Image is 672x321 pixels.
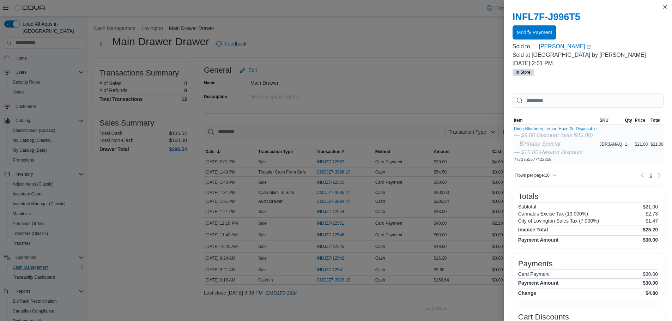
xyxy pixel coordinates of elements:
div: 7773755577422258 [514,126,597,162]
div: 1 [624,140,634,149]
h2: INFL7F-J996T5 [513,11,664,23]
span: 1 [649,172,652,179]
span: Rows per page : 10 [515,172,550,178]
p: $2.73 [646,211,658,217]
input: This is a search bar. As you type, the results lower in the page will automatically filter. [513,93,664,108]
h4: $30.00 [643,237,658,243]
div: — $9.00 Discount (was $45.00) [514,131,597,140]
button: Previous page [638,171,647,180]
p: $30.00 [643,271,658,277]
button: Page 1 of 1 [647,170,655,181]
button: Modify Payment [513,25,556,40]
span: Total [650,117,660,123]
span: Qty [625,117,632,123]
ul: Pagination for table: MemoryTable from EuiInMemoryTable [647,170,655,181]
button: SKU [598,116,624,125]
p: $21.00 [643,204,658,210]
h4: $4.80 [646,290,658,296]
button: Next page [655,171,664,180]
div: $21.00 [634,140,649,149]
button: Rows per page:10 [513,171,559,180]
h4: Change [518,290,536,296]
button: Total [649,116,665,125]
span: In Store [516,69,531,75]
h4: Invoice Total [518,227,548,232]
nav: Pagination for table: MemoryTable from EuiInMemoryTable [638,170,664,181]
h6: Subtotal [518,204,536,210]
h3: Totals [518,192,538,201]
svg: External link [587,45,591,49]
h4: $25.20 [643,227,658,232]
span: Price [635,117,645,123]
span: JDR3ANAQ [600,141,622,147]
button: Close this dialog [661,3,669,11]
span: Item [514,117,523,123]
h4: $30.00 [643,280,658,286]
div: $21.00 [649,140,665,149]
p: Sold at [GEOGRAPHIC_DATA] by [PERSON_NAME] [513,51,664,59]
h3: Payments [518,260,553,268]
a: [PERSON_NAME]External link [539,42,664,51]
h4: Payment Amount [518,280,559,286]
span: SKU [600,117,609,123]
button: Dime-Blueberry Lemon Haze-2g Disposable [514,126,597,131]
button: Price [634,116,649,125]
p: [DATE] 2:01 PM [513,59,664,68]
button: Item [513,116,598,125]
i: Birthday Special [520,141,561,147]
span: Modify Payment [517,29,552,36]
span: In Store [513,69,534,76]
div: Sold to [513,42,538,51]
div: — $15.00 Reward Discount [514,148,597,157]
p: $1.47 [646,218,658,224]
h6: Cannabis Excise Tax (13.000%) [518,211,588,217]
button: Qty [624,116,634,125]
h6: Card Payment [518,271,550,277]
h4: Payment Amount [518,237,559,243]
h6: City of Lovington Sales Tax (7.000%) [518,218,599,224]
